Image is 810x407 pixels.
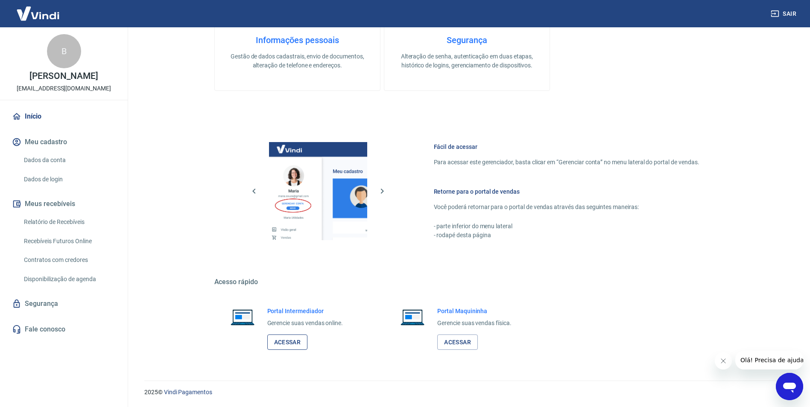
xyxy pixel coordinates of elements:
img: Imagem da dashboard mostrando o botão de gerenciar conta na sidebar no lado esquerdo [269,142,367,240]
p: Para acessar este gerenciador, basta clicar em “Gerenciar conta” no menu lateral do portal de ven... [434,158,699,167]
a: Vindi Pagamentos [164,389,212,395]
img: Imagem de um notebook aberto [225,307,260,327]
p: Você poderá retornar para o portal de vendas através das seguintes maneiras: [434,203,699,212]
a: Início [10,107,117,126]
h6: Portal Maquininha [437,307,512,315]
p: - rodapé desta página [434,231,699,240]
span: Olá! Precisa de ajuda? [5,6,72,13]
img: Imagem de um notebook aberto [395,307,430,327]
p: Gerencie suas vendas física. [437,319,512,328]
a: Contratos com credores [20,251,117,269]
h6: Portal Intermediador [267,307,343,315]
a: Dados de login [20,171,117,188]
button: Meu cadastro [10,133,117,151]
a: Segurança [10,294,117,313]
p: [PERSON_NAME] [29,72,98,81]
a: Disponibilização de agenda [20,270,117,288]
h6: Retorne para o portal de vendas [434,187,699,196]
p: - parte inferior do menu lateral [434,222,699,231]
button: Meus recebíveis [10,195,117,213]
a: Fale conosco [10,320,117,339]
a: Relatório de Recebíveis [20,213,117,231]
h6: Fácil de acessar [434,142,699,151]
a: Recebíveis Futuros Online [20,233,117,250]
h4: Informações pessoais [228,35,366,45]
a: Dados da conta [20,151,117,169]
iframe: Fechar mensagem [715,352,732,369]
p: [EMAIL_ADDRESS][DOMAIN_NAME] [17,84,111,93]
div: B [47,34,81,68]
h5: Acesso rápido [214,278,720,286]
img: Vindi [10,0,66,26]
a: Acessar [267,334,308,350]
button: Sair [769,6,800,22]
a: Acessar [437,334,478,350]
p: Alteração de senha, autenticação em duas etapas, histórico de logins, gerenciamento de dispositivos. [398,52,536,70]
p: Gerencie suas vendas online. [267,319,343,328]
h4: Segurança [398,35,536,45]
p: 2025 © [144,388,790,397]
iframe: Mensagem da empresa [735,351,803,369]
p: Gestão de dados cadastrais, envio de documentos, alteração de telefone e endereços. [228,52,366,70]
iframe: Botão para abrir a janela de mensagens [776,373,803,400]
